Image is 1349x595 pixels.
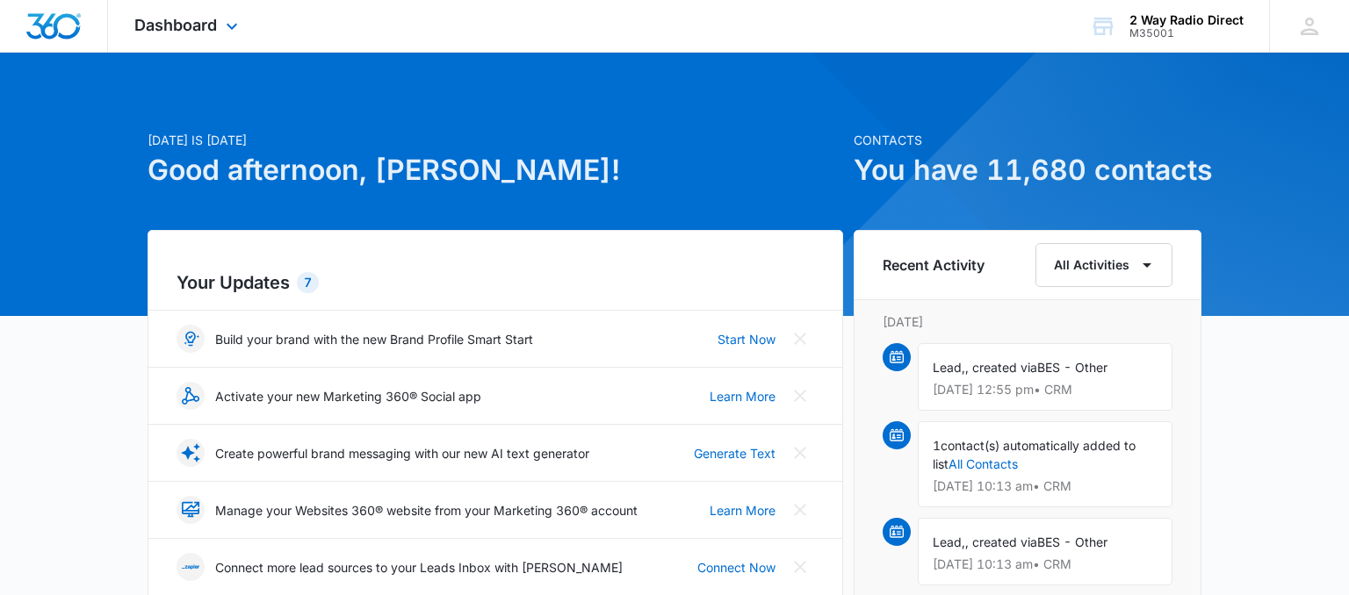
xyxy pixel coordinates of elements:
[933,438,941,453] span: 1
[854,131,1201,149] p: Contacts
[1129,27,1244,39] div: account id
[694,444,775,462] a: Generate Text
[1037,534,1107,549] span: BES - Other
[854,149,1201,191] h1: You have 11,680 contacts
[215,444,589,462] p: Create powerful brand messaging with our new AI text generator
[786,439,814,467] button: Close
[148,149,843,191] h1: Good afternoon, [PERSON_NAME]!
[215,501,638,520] p: Manage your Websites 360® website from your Marketing 360® account
[933,438,1136,471] span: contact(s) automatically added to list
[710,387,775,405] a: Learn More
[933,360,965,375] span: Lead,
[933,480,1158,492] p: [DATE] 10:13 am • CRM
[933,384,1158,396] p: [DATE] 12:55 pm • CRM
[697,558,775,577] a: Connect Now
[297,272,319,293] div: 7
[710,501,775,520] a: Learn More
[134,16,217,34] span: Dashboard
[215,558,623,577] p: Connect more lead sources to your Leads Inbox with [PERSON_NAME]
[949,456,1018,471] a: All Contacts
[883,312,1172,331] p: [DATE]
[215,330,533,348] p: Build your brand with the new Brand Profile Smart Start
[786,325,814,353] button: Close
[1035,243,1172,287] button: All Activities
[786,553,814,581] button: Close
[965,360,1037,375] span: , created via
[786,382,814,410] button: Close
[1037,360,1107,375] span: BES - Other
[786,496,814,524] button: Close
[883,254,985,276] h6: Recent Activity
[718,330,775,348] a: Start Now
[965,534,1037,549] span: , created via
[1129,13,1244,27] div: account name
[148,131,843,149] p: [DATE] is [DATE]
[215,387,481,405] p: Activate your new Marketing 360® Social app
[933,534,965,549] span: Lead,
[933,558,1158,570] p: [DATE] 10:13 am • CRM
[177,269,814,296] h2: Your Updates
